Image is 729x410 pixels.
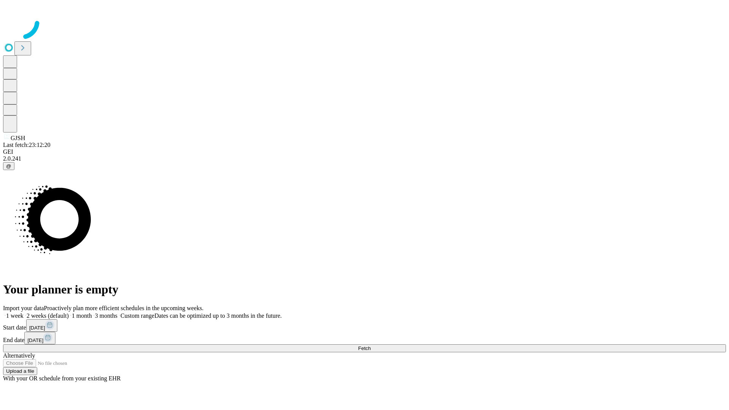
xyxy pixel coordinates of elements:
[3,344,726,352] button: Fetch
[6,312,24,319] span: 1 week
[3,155,726,162] div: 2.0.241
[26,319,57,332] button: [DATE]
[6,163,11,169] span: @
[3,305,44,311] span: Import your data
[120,312,154,319] span: Custom range
[3,162,14,170] button: @
[24,332,55,344] button: [DATE]
[3,375,121,382] span: With your OR schedule from your existing EHR
[27,312,69,319] span: 2 weeks (default)
[29,325,45,331] span: [DATE]
[44,305,204,311] span: Proactively plan more efficient schedules in the upcoming weeks.
[27,337,43,343] span: [DATE]
[3,332,726,344] div: End date
[95,312,117,319] span: 3 months
[3,148,726,155] div: GEI
[3,319,726,332] div: Start date
[11,135,25,141] span: GJSH
[3,142,50,148] span: Last fetch: 23:12:20
[3,282,726,296] h1: Your planner is empty
[358,345,371,351] span: Fetch
[155,312,282,319] span: Dates can be optimized up to 3 months in the future.
[3,367,37,375] button: Upload a file
[72,312,92,319] span: 1 month
[3,352,35,359] span: Alternatively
